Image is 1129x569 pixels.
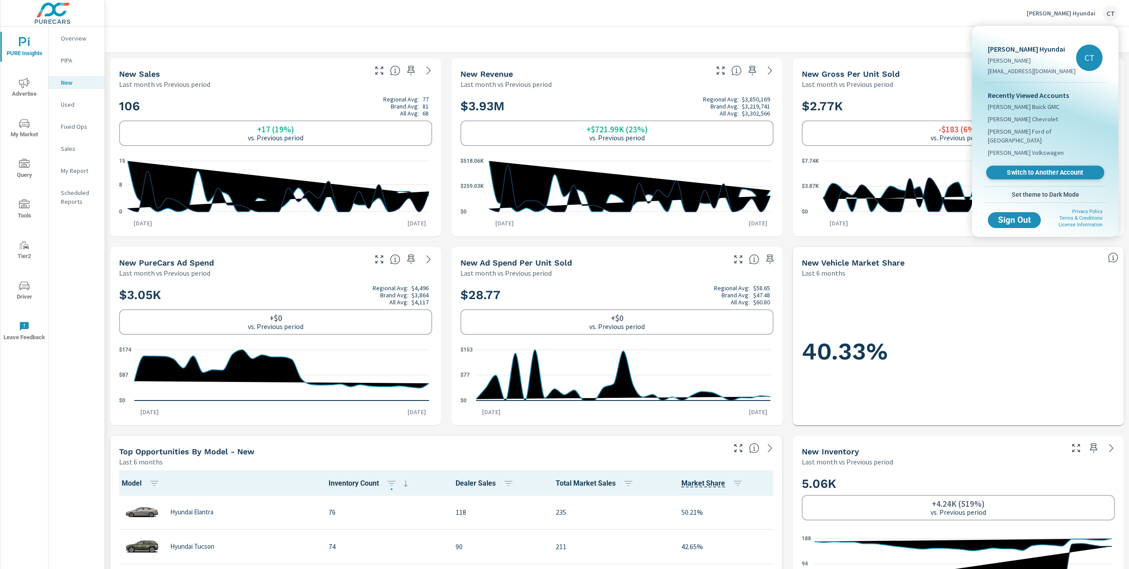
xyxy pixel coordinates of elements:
[988,90,1103,101] p: Recently Viewed Accounts
[988,148,1064,157] span: [PERSON_NAME] Volkswagen
[988,56,1076,65] p: [PERSON_NAME]
[995,216,1034,224] span: Sign Out
[988,44,1076,54] p: [PERSON_NAME] Hyundai
[1059,215,1103,221] a: Terms & Conditions
[991,168,1099,177] span: Switch to Another Account
[988,67,1076,75] p: [EMAIL_ADDRESS][DOMAIN_NAME]
[988,212,1041,228] button: Sign Out
[1076,45,1103,71] div: CT
[988,115,1058,124] span: [PERSON_NAME] Chevrolet
[988,191,1103,198] span: Set theme to Dark Mode
[986,166,1104,180] a: Switch to Another Account
[988,127,1103,145] span: [PERSON_NAME] Ford of [GEOGRAPHIC_DATA]
[988,102,1059,111] span: [PERSON_NAME] Buick GMC
[1058,222,1103,228] a: License Information
[1072,209,1103,214] a: Privacy Policy
[984,187,1106,202] button: Set theme to Dark Mode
